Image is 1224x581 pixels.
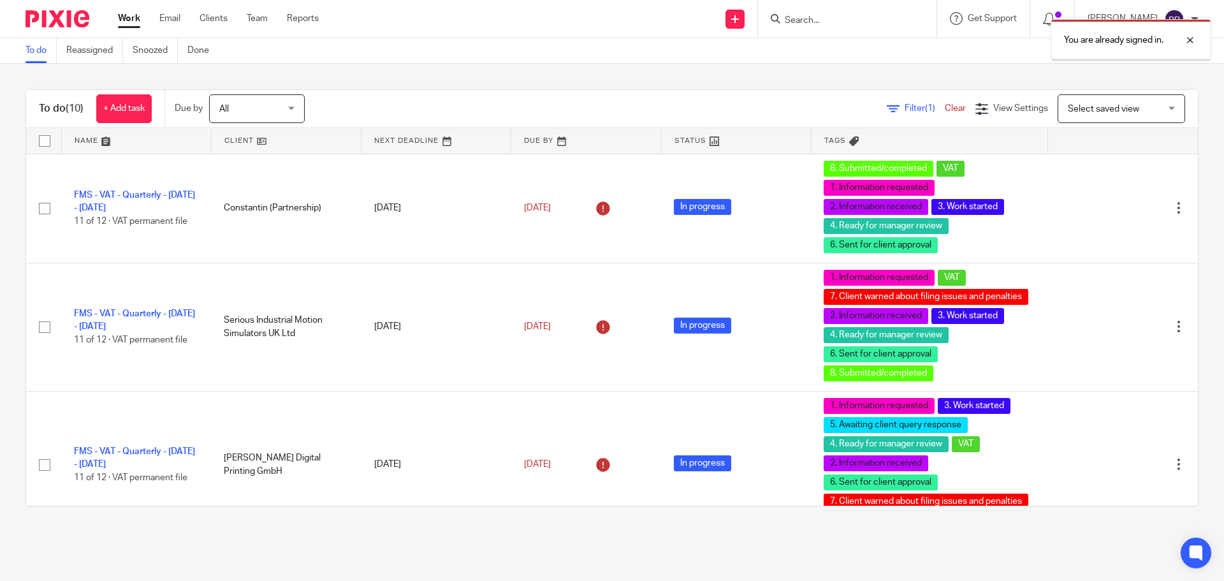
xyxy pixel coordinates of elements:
span: In progress [674,455,731,471]
a: To do [25,38,57,63]
img: svg%3E [1164,9,1184,29]
p: Due by [175,102,203,115]
span: (10) [66,103,84,114]
td: Serious Industrial Motion Simulators UK Ltd [211,263,361,391]
span: 4. Ready for manager review [824,436,949,452]
span: VAT [936,161,965,177]
span: 8. Submitted/completed [824,161,933,177]
p: You are already signed in. [1064,34,1163,47]
span: VAT [952,436,980,452]
a: FMS - VAT - Quarterly - [DATE] - [DATE] [74,309,195,331]
span: Tags [824,137,846,144]
span: 2. Information received [824,308,928,324]
span: [DATE] [524,460,551,469]
span: Select saved view [1068,105,1139,114]
span: In progress [674,199,731,215]
a: Email [159,12,180,25]
a: Done [187,38,219,63]
span: 3. Work started [931,308,1004,324]
a: Clear [945,104,966,113]
span: 5. Awaiting client query response [824,417,968,433]
span: VAT [938,270,966,286]
a: + Add task [96,94,152,123]
a: Reassigned [66,38,123,63]
span: 11 of 12 · VAT permanent file [74,335,187,344]
img: Pixie [25,10,89,27]
a: Team [247,12,268,25]
span: 3. Work started [931,199,1004,215]
a: FMS - VAT - Quarterly - [DATE] - [DATE] [74,191,195,212]
h1: To do [39,102,84,115]
td: [DATE] [361,391,511,538]
span: 11 of 12 · VAT permanent file [74,217,187,226]
span: [DATE] [524,322,551,331]
span: 6. Sent for client approval [824,346,938,362]
span: 2. Information received [824,455,928,471]
span: 1. Information requested [824,398,935,414]
span: 1. Information requested [824,180,935,196]
td: [DATE] [361,154,511,263]
td: [PERSON_NAME] Digital Printing GmbH [211,391,361,538]
span: View Settings [993,104,1048,113]
span: All [219,105,229,114]
span: 7. Client warned about filing issues and penalties [824,289,1028,305]
span: 4. Ready for manager review [824,218,949,234]
td: [DATE] [361,263,511,391]
span: 7. Client warned about filing issues and penalties [824,494,1028,510]
span: 1. Information requested [824,270,935,286]
a: Work [118,12,140,25]
span: 4. Ready for manager review [824,327,949,343]
span: Filter [905,104,945,113]
span: 8. Submitted/completed [824,365,933,381]
span: 11 of 12 · VAT permanent file [74,473,187,482]
a: Snoozed [133,38,178,63]
a: Clients [200,12,228,25]
span: 6. Sent for client approval [824,474,938,490]
a: Reports [287,12,319,25]
span: 6. Sent for client approval [824,237,938,253]
span: 3. Work started [938,398,1010,414]
span: 2. Information received [824,199,928,215]
span: In progress [674,318,731,334]
span: [DATE] [524,203,551,212]
span: (1) [925,104,935,113]
td: Constantin (Partnership) [211,154,361,263]
a: FMS - VAT - Quarterly - [DATE] - [DATE] [74,447,195,469]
